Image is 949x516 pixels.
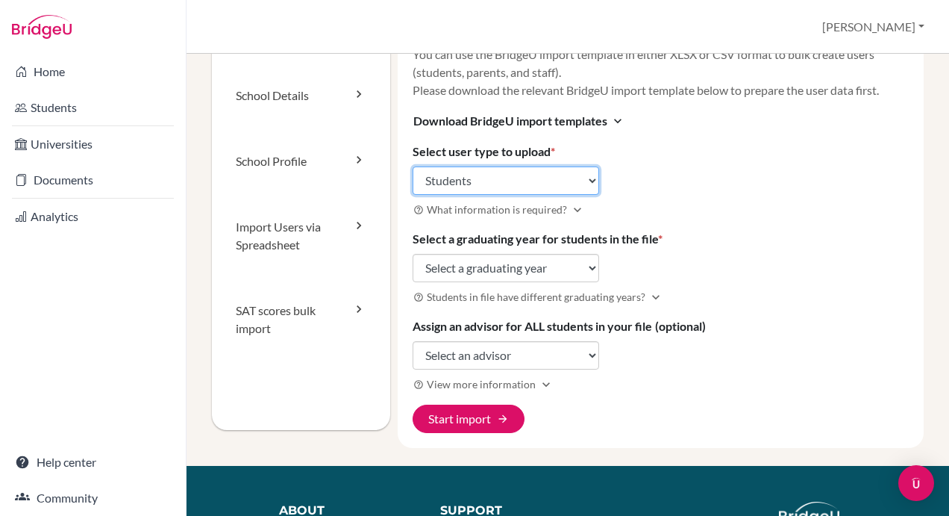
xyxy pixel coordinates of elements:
[413,111,626,131] button: Download BridgeU import templatesexpand_more
[212,194,390,278] a: Import Users via Spreadsheet
[413,405,524,433] button: Start import
[3,202,183,231] a: Analytics
[413,46,909,99] p: You can use the BridgeU import template in either XLSX or CSV format to bulk create users (studen...
[212,278,390,361] a: SAT scores bulk import
[413,376,554,393] button: View more informationExpand more
[413,143,555,161] label: Select user type to upload
[3,165,183,195] a: Documents
[413,288,664,305] button: Students in file have different graduating years?Expand more
[413,205,424,215] i: help_outline
[3,57,183,87] a: Home
[570,202,585,217] i: Expand more
[413,230,663,248] label: Select a graduating year for students in the file
[413,112,607,130] span: Download BridgeU import templates
[427,202,567,217] span: What information is required?
[539,377,554,392] i: Expand more
[413,292,424,302] i: help_outline
[427,376,536,392] span: View more information
[12,15,72,39] img: Bridge-U
[212,63,390,128] a: School Details
[610,114,625,128] i: expand_more
[3,93,183,122] a: Students
[898,465,934,501] div: Open Intercom Messenger
[413,379,424,390] i: help_outline
[497,413,509,425] span: arrow_forward
[413,201,586,218] button: What information is required?Expand more
[413,317,706,335] label: Assign an advisor for ALL students in your file
[3,483,183,513] a: Community
[3,447,183,477] a: Help center
[655,319,706,333] span: (optional)
[815,13,931,41] button: [PERSON_NAME]
[3,129,183,159] a: Universities
[212,128,390,194] a: School Profile
[648,290,663,305] i: Expand more
[427,289,645,305] span: Students in file have different graduating years?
